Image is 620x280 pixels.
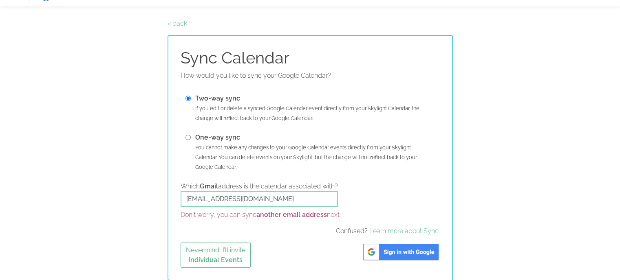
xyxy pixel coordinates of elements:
small: If you edit or delete a synced Google Calendar event directly from your Skylight Calendar, the ch... [195,105,419,121]
button: Two-way syncIf you edit or delete a synced Google Calendar event directly from your Skylight Cale... [195,94,433,123]
h1: Sync Calendar [181,48,440,68]
b: Two-way sync [195,94,240,102]
b: Individual Events [189,256,243,264]
button: One-way syncYou cannot make any changes to your Google Calendar events directly from your Skyligh... [195,133,433,172]
a: Nevermind, I’ll inviteIndividual Events [181,243,251,268]
b: another email address [256,211,327,219]
b: One-way sync [195,133,240,141]
label: Which address is the calendar associated with? [181,182,338,207]
p: Confused? . [181,226,440,236]
b: Gmail [200,182,218,190]
small: You cannot make any changes to your Google Calendar events directly from your Skylight Calendar. ... [195,144,417,170]
p: How would you like to sync your Google Calendar? [181,71,440,81]
a: < back [168,20,187,27]
img: Sign in with Google [362,243,440,261]
a: Learn more about Sync [369,227,439,235]
input: WhichGmailaddress is the calendar associated with? [181,191,338,207]
p: Don't worry, you can sync next. [181,210,440,220]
